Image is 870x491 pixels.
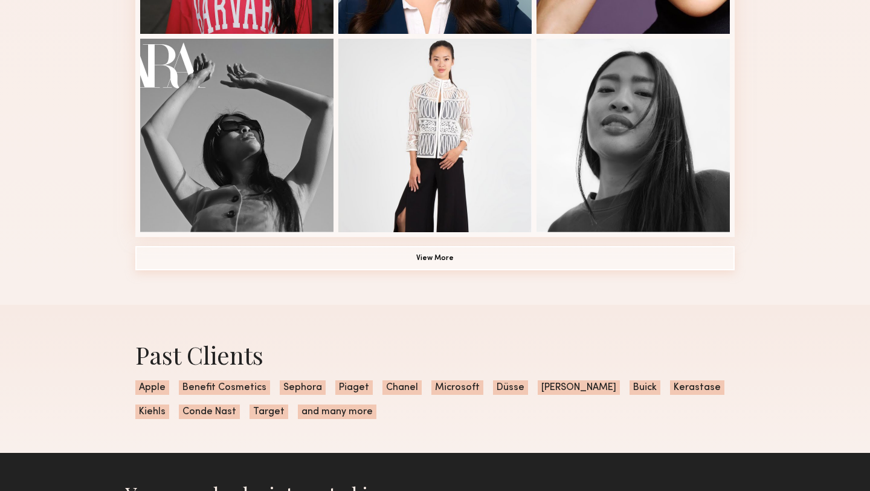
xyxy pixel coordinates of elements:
[335,380,373,395] span: Piaget
[298,405,376,419] span: and many more
[382,380,422,395] span: Chanel
[493,380,528,395] span: Düsse
[135,246,735,270] button: View More
[250,405,288,419] span: Target
[135,405,169,419] span: Kiehls
[538,380,620,395] span: [PERSON_NAME]
[135,380,169,395] span: Apple
[630,380,660,395] span: Buick
[280,380,326,395] span: Sephora
[135,339,735,371] div: Past Clients
[179,380,270,395] span: Benefit Cosmetics
[670,380,724,395] span: Kerastase
[179,405,240,419] span: Conde Nast
[431,380,483,395] span: Microsoft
